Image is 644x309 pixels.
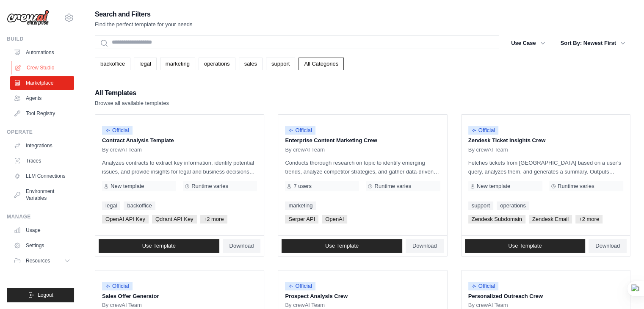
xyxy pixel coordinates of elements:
[200,215,227,223] span: +2 more
[285,136,440,145] p: Enterprise Content Marketing Crew
[506,36,550,51] button: Use Case
[468,126,499,135] span: Official
[285,215,318,223] span: Serper API
[497,201,529,210] a: operations
[293,183,312,190] span: 7 users
[325,243,359,249] span: Use Template
[95,20,193,29] p: Find the perfect template for your needs
[26,257,50,264] span: Resources
[406,239,444,253] a: Download
[95,8,193,20] h2: Search and Filters
[152,215,197,223] span: Qdrant API Key
[95,58,130,70] a: backoffice
[223,239,261,253] a: Download
[142,243,176,249] span: Use Template
[285,282,315,290] span: Official
[595,243,620,249] span: Download
[285,302,325,309] span: By crewAI Team
[10,223,74,237] a: Usage
[282,239,402,253] a: Use Template
[508,243,542,249] span: Use Template
[102,126,133,135] span: Official
[468,136,623,145] p: Zendesk Ticket Insights Crew
[102,158,257,176] p: Analyzes contracts to extract key information, identify potential issues, and provide insights fo...
[191,183,228,190] span: Runtime varies
[102,302,142,309] span: By crewAI Team
[10,107,74,120] a: Tool Registry
[229,243,254,249] span: Download
[468,215,525,223] span: Zendesk Subdomain
[477,183,510,190] span: New template
[285,146,325,153] span: By crewAI Team
[102,136,257,145] p: Contract Analysis Template
[266,58,295,70] a: support
[111,183,144,190] span: New template
[556,36,630,51] button: Sort By: Newest First
[468,146,508,153] span: By crewAI Team
[11,61,75,74] a: Crew Studio
[102,146,142,153] span: By crewAI Team
[99,239,219,253] a: Use Template
[412,243,437,249] span: Download
[285,126,315,135] span: Official
[10,239,74,252] a: Settings
[102,292,257,301] p: Sales Offer Generator
[465,239,586,253] a: Use Template
[10,91,74,105] a: Agents
[468,292,623,301] p: Personalized Outreach Crew
[10,76,74,90] a: Marketplace
[7,288,74,302] button: Logout
[529,215,572,223] span: Zendesk Email
[10,139,74,152] a: Integrations
[468,201,493,210] a: support
[285,158,440,176] p: Conducts thorough research on topic to identify emerging trends, analyze competitor strategies, a...
[102,282,133,290] span: Official
[7,10,49,26] img: Logo
[322,215,347,223] span: OpenAI
[468,282,499,290] span: Official
[7,213,74,220] div: Manage
[102,215,149,223] span: OpenAI API Key
[199,58,235,70] a: operations
[10,185,74,205] a: Environment Variables
[299,58,344,70] a: All Categories
[7,36,74,42] div: Build
[285,292,440,301] p: Prospect Analysis Crew
[38,292,53,298] span: Logout
[95,99,169,108] p: Browse all available templates
[575,215,603,223] span: +2 more
[7,129,74,135] div: Operate
[10,254,74,268] button: Resources
[589,239,627,253] a: Download
[374,183,411,190] span: Runtime varies
[558,183,594,190] span: Runtime varies
[95,87,169,99] h2: All Templates
[468,302,508,309] span: By crewAI Team
[239,58,263,70] a: sales
[10,46,74,59] a: Automations
[102,201,120,210] a: legal
[124,201,155,210] a: backoffice
[10,169,74,183] a: LLM Connections
[160,58,195,70] a: marketing
[468,158,623,176] p: Fetches tickets from [GEOGRAPHIC_DATA] based on a user's query, analyzes them, and generates a su...
[134,58,156,70] a: legal
[10,154,74,168] a: Traces
[285,201,316,210] a: marketing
